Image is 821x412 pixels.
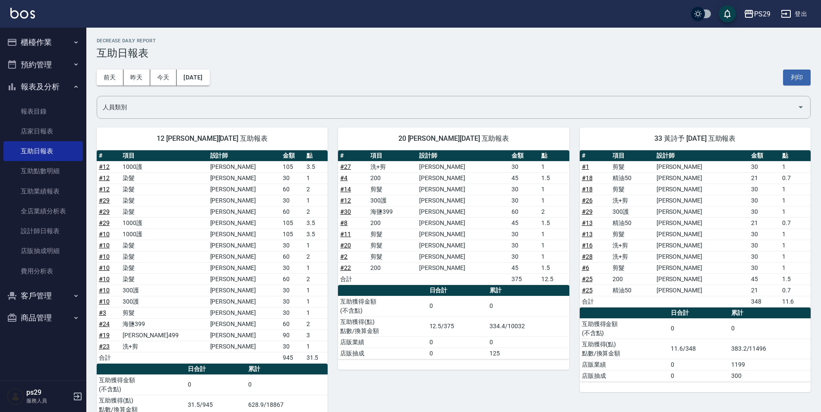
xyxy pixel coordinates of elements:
[427,296,488,316] td: 0
[123,70,150,86] button: 昨天
[580,359,669,370] td: 店販業績
[417,251,509,262] td: [PERSON_NAME]
[208,195,281,206] td: [PERSON_NAME]
[304,285,328,296] td: 1
[304,307,328,318] td: 1
[610,217,654,228] td: 精油50
[338,348,427,359] td: 店販抽成
[3,201,83,221] a: 全店業績分析表
[580,370,669,381] td: 店販抽成
[304,296,328,307] td: 1
[208,217,281,228] td: [PERSON_NAME]
[281,251,304,262] td: 60
[281,262,304,273] td: 30
[654,195,749,206] td: [PERSON_NAME]
[120,240,208,251] td: 染髮
[3,31,83,54] button: 櫃檯作業
[654,184,749,195] td: [PERSON_NAME]
[669,339,729,359] td: 11.6/348
[304,318,328,330] td: 2
[281,352,304,363] td: 945
[582,174,593,181] a: #18
[3,241,83,261] a: 店販抽成明細
[26,397,70,405] p: 服務人員
[208,273,281,285] td: [PERSON_NAME]
[580,307,811,382] table: a dense table
[340,163,351,170] a: #27
[749,273,780,285] td: 45
[780,161,811,172] td: 1
[304,161,328,172] td: 3.5
[780,184,811,195] td: 1
[3,181,83,201] a: 互助業績報表
[509,217,540,228] td: 45
[340,219,347,226] a: #8
[208,184,281,195] td: [PERSON_NAME]
[539,251,569,262] td: 1
[654,251,749,262] td: [PERSON_NAME]
[340,186,351,193] a: #14
[417,161,509,172] td: [PERSON_NAME]
[417,240,509,251] td: [PERSON_NAME]
[304,240,328,251] td: 1
[780,296,811,307] td: 11.6
[610,184,654,195] td: 剪髮
[582,219,593,226] a: #13
[99,298,110,305] a: #10
[340,197,351,204] a: #12
[120,318,208,330] td: 海鹽399
[368,172,417,184] td: 200
[97,352,120,363] td: 合計
[749,217,780,228] td: 21
[99,343,110,350] a: #23
[610,195,654,206] td: 洗+剪
[281,341,304,352] td: 30
[338,285,569,359] table: a dense table
[749,172,780,184] td: 21
[539,161,569,172] td: 1
[780,195,811,206] td: 1
[417,172,509,184] td: [PERSON_NAME]
[539,240,569,251] td: 1
[120,262,208,273] td: 染髮
[749,251,780,262] td: 30
[348,134,559,143] span: 20 [PERSON_NAME][DATE] 互助報表
[654,172,749,184] td: [PERSON_NAME]
[539,262,569,273] td: 1.5
[780,251,811,262] td: 1
[120,341,208,352] td: 洗+剪
[539,273,569,285] td: 12.5
[610,172,654,184] td: 精油50
[368,184,417,195] td: 剪髮
[582,287,593,294] a: #25
[487,296,569,316] td: 0
[729,370,811,381] td: 300
[654,161,749,172] td: [PERSON_NAME]
[101,100,794,115] input: 人員名稱
[582,163,589,170] a: #1
[729,307,811,319] th: 累計
[281,172,304,184] td: 30
[509,161,540,172] td: 30
[208,262,281,273] td: [PERSON_NAME]
[99,197,110,204] a: #29
[246,374,328,395] td: 0
[304,352,328,363] td: 31.5
[749,161,780,172] td: 30
[281,150,304,162] th: 金額
[99,320,110,327] a: #24
[26,388,70,397] h5: ps29
[427,336,488,348] td: 0
[368,195,417,206] td: 300護
[368,150,417,162] th: 項目
[340,264,351,271] a: #22
[338,150,368,162] th: #
[120,251,208,262] td: 染髮
[417,228,509,240] td: [PERSON_NAME]
[610,262,654,273] td: 剪髮
[539,184,569,195] td: 1
[580,150,811,307] table: a dense table
[281,228,304,240] td: 105
[3,141,83,161] a: 互助日報表
[780,228,811,240] td: 1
